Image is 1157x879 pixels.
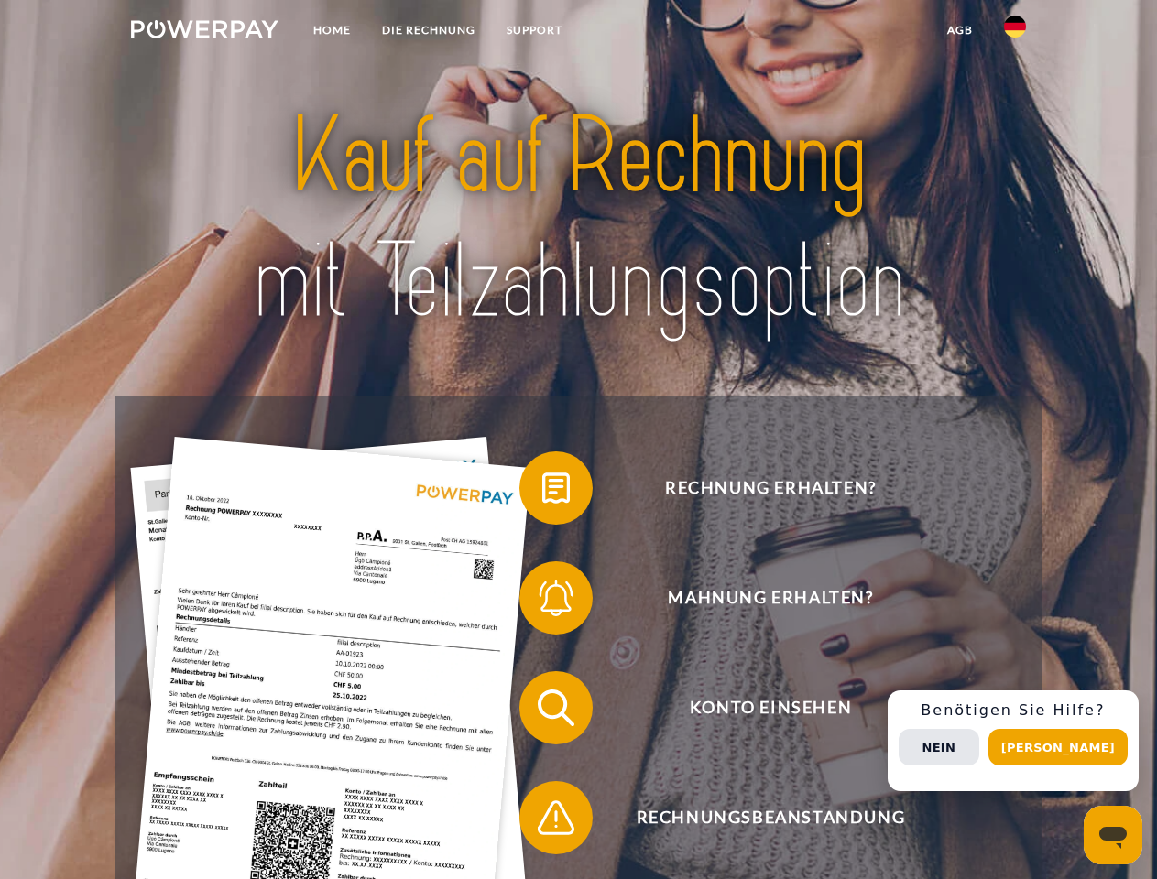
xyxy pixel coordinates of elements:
iframe: Schaltfläche zum Öffnen des Messaging-Fensters [1084,806,1142,864]
img: qb_bell.svg [533,575,579,621]
button: Rechnung erhalten? [519,451,996,525]
img: de [1004,16,1026,38]
span: Rechnung erhalten? [546,451,995,525]
a: agb [932,14,988,47]
a: DIE RECHNUNG [366,14,491,47]
span: Konto einsehen [546,671,995,744]
button: Rechnungsbeanstandung [519,781,996,854]
h3: Benötigen Sie Hilfe? [899,701,1128,720]
button: Mahnung erhalten? [519,561,996,635]
button: [PERSON_NAME] [988,729,1128,765]
button: Konto einsehen [519,671,996,744]
img: qb_search.svg [533,685,579,731]
img: qb_warning.svg [533,795,579,841]
img: qb_bill.svg [533,465,579,511]
img: logo-powerpay-white.svg [131,20,278,38]
button: Nein [899,729,979,765]
img: title-powerpay_de.svg [175,88,982,351]
span: Mahnung erhalten? [546,561,995,635]
div: Schnellhilfe [888,690,1139,791]
span: Rechnungsbeanstandung [546,781,995,854]
a: Home [298,14,366,47]
a: SUPPORT [491,14,578,47]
